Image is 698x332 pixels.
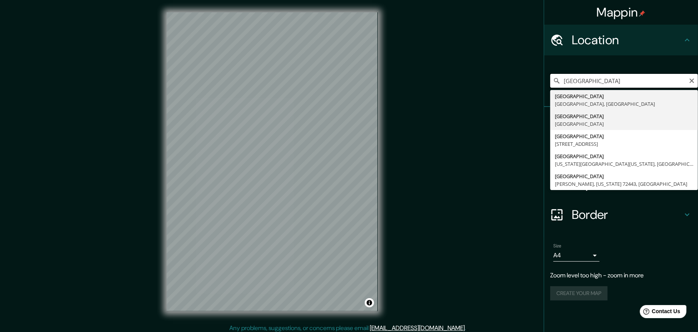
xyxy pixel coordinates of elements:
[555,120,693,128] div: [GEOGRAPHIC_DATA]
[553,249,599,262] div: A4
[689,77,695,84] button: Clear
[544,138,698,169] div: Style
[572,32,683,48] h4: Location
[544,199,698,230] div: Border
[550,74,698,88] input: Pick your city or area
[630,302,690,324] iframe: Help widget launcher
[572,176,683,192] h4: Layout
[365,298,374,307] button: Toggle attribution
[555,92,693,100] div: [GEOGRAPHIC_DATA]
[639,10,645,17] img: pin-icon.png
[555,152,693,160] div: [GEOGRAPHIC_DATA]
[550,271,692,280] p: Zoom level too high - zoom in more
[555,160,693,168] div: [US_STATE][GEOGRAPHIC_DATA][US_STATE], [GEOGRAPHIC_DATA]
[555,100,693,108] div: [GEOGRAPHIC_DATA], [GEOGRAPHIC_DATA]
[555,172,693,180] div: [GEOGRAPHIC_DATA]
[555,180,693,188] div: [PERSON_NAME], [US_STATE] 72443, [GEOGRAPHIC_DATA]
[555,132,693,140] div: [GEOGRAPHIC_DATA]
[572,207,683,222] h4: Border
[167,12,378,311] canvas: Map
[555,140,693,148] div: [STREET_ADDRESS]
[544,25,698,55] div: Location
[555,112,693,120] div: [GEOGRAPHIC_DATA]
[544,169,698,199] div: Layout
[370,324,465,332] a: [EMAIL_ADDRESS][DOMAIN_NAME]
[597,5,646,20] h4: Mappin
[544,107,698,138] div: Pins
[553,243,561,249] label: Size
